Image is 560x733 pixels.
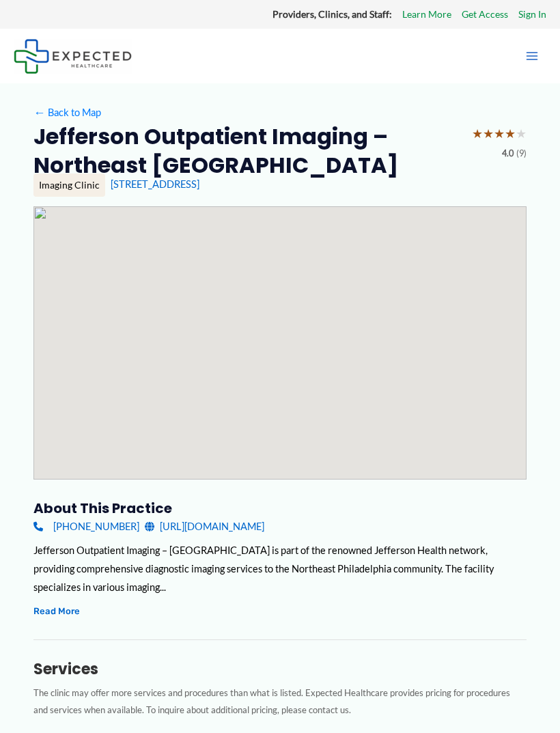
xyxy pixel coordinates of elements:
[33,603,80,619] button: Read More
[33,660,527,679] h3: Services
[33,541,527,596] div: Jefferson Outpatient Imaging – [GEOGRAPHIC_DATA] is part of the renowned Jefferson Health network...
[518,5,546,23] a: Sign In
[33,684,527,718] p: The clinic may offer more services and procedures than what is listed. Expected Healthcare provid...
[518,42,546,70] button: Main menu toggle
[33,517,139,536] a: [PHONE_NUMBER]
[502,146,514,162] span: 4.0
[505,122,516,146] span: ★
[402,5,451,23] a: Learn More
[494,122,505,146] span: ★
[33,103,101,122] a: ←Back to Map
[33,174,105,197] div: Imaging Clinic
[516,122,527,146] span: ★
[33,107,46,119] span: ←
[145,517,264,536] a: [URL][DOMAIN_NAME]
[483,122,494,146] span: ★
[33,122,461,179] h2: Jefferson Outpatient Imaging – Northeast [GEOGRAPHIC_DATA]
[111,178,199,190] a: [STREET_ADDRESS]
[516,146,527,162] span: (9)
[472,122,483,146] span: ★
[33,499,527,517] h3: About this practice
[272,8,392,20] strong: Providers, Clinics, and Staff:
[462,5,508,23] a: Get Access
[14,39,132,74] img: Expected Healthcare Logo - side, dark font, small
